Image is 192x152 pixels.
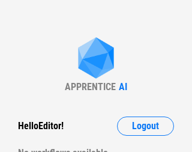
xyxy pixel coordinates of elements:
[119,81,127,93] div: AI
[18,117,64,136] div: Hello Editor !
[72,37,120,81] img: Apprentice AI
[65,81,116,93] div: APPRENTICE
[132,121,159,131] span: Logout
[117,117,174,136] button: Logout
